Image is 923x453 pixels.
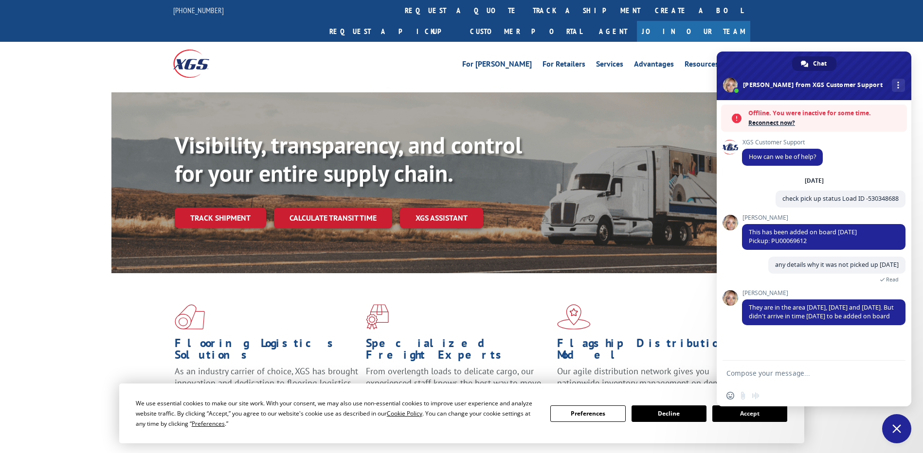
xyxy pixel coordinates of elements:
[175,208,266,228] a: Track shipment
[712,405,787,422] button: Accept
[274,208,392,228] a: Calculate transit time
[557,366,736,388] span: Our agile distribution network gives you nationwide inventory management on demand.
[322,21,463,42] a: Request a pickup
[550,405,625,422] button: Preferences
[749,228,857,245] span: This has been added on board [DATE] Pickup: PU00069612
[637,21,750,42] a: Join Our Team
[136,398,539,429] div: We use essential cookies to make our site work. With your consent, we may also use non-essential ...
[782,194,899,203] span: check pick up status Load ID -530348688
[366,337,550,366] h1: Specialized Freight Experts
[175,130,522,188] b: Visibility, transparency, and control for your entire supply chain.
[726,369,880,378] textarea: Compose your message...
[726,392,734,400] span: Insert an emoji
[805,178,824,184] div: [DATE]
[775,261,899,269] span: any details why it was not picked up [DATE]
[742,139,823,146] span: XGS Customer Support
[387,409,422,418] span: Cookie Policy
[119,383,804,443] div: Cookie Consent Prompt
[366,304,389,330] img: xgs-icon-focused-on-flooring-red
[748,118,902,128] span: Reconnect now?
[173,5,224,15] a: [PHONE_NUMBER]
[192,419,225,428] span: Preferences
[366,366,550,409] p: From overlength loads to delicate cargo, our experienced staff knows the best way to move your fr...
[557,304,591,330] img: xgs-icon-flagship-distribution-model-red
[543,60,585,71] a: For Retailers
[589,21,637,42] a: Agent
[175,337,359,366] h1: Flooring Logistics Solutions
[634,60,674,71] a: Advantages
[886,276,899,283] span: Read
[596,60,623,71] a: Services
[742,290,905,296] span: [PERSON_NAME]
[749,303,894,320] span: They are in the area [DATE], [DATE] and [DATE]. But didn't arrive in time [DATE] to be added on b...
[400,208,483,228] a: XGS ASSISTANT
[175,304,205,330] img: xgs-icon-total-supply-chain-intelligence-red
[463,21,589,42] a: Customer Portal
[175,366,358,400] span: As an industry carrier of choice, XGS has brought innovation and dedication to flooring logistics...
[749,153,816,161] span: How can we be of help?
[632,405,706,422] button: Decline
[462,60,532,71] a: For [PERSON_NAME]
[792,56,836,71] div: Chat
[813,56,827,71] span: Chat
[892,79,905,92] div: More channels
[748,108,902,118] span: Offline. You were inactive for some time.
[557,337,741,366] h1: Flagship Distribution Model
[685,60,719,71] a: Resources
[882,414,911,443] div: Close chat
[742,214,905,221] span: [PERSON_NAME]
